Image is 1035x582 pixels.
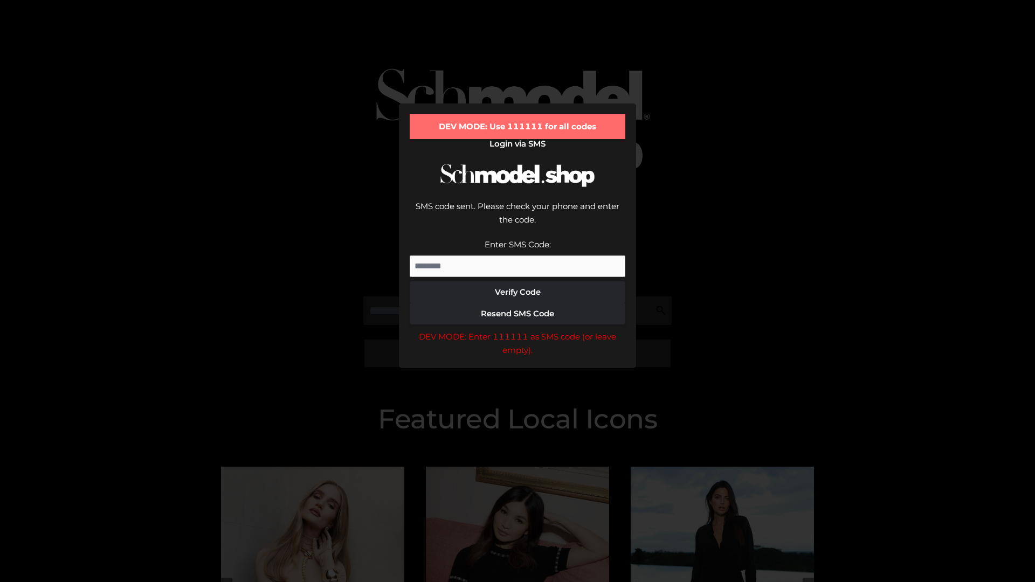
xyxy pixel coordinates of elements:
[410,281,625,303] button: Verify Code
[410,114,625,139] div: DEV MODE: Use 111111 for all codes
[437,154,598,197] img: Schmodel Logo
[410,330,625,357] div: DEV MODE: Enter 111111 as SMS code (or leave empty).
[485,239,551,250] label: Enter SMS Code:
[410,199,625,238] div: SMS code sent. Please check your phone and enter the code.
[410,139,625,149] h2: Login via SMS
[410,303,625,324] button: Resend SMS Code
